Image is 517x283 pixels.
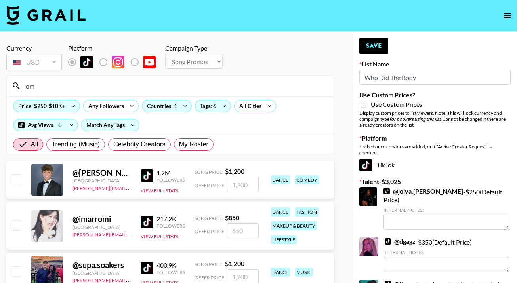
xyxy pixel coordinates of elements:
img: Grail Talent [6,6,86,25]
div: Remove selected talent to change your currency [6,52,62,72]
span: All [31,140,38,149]
img: TikTok [359,159,372,171]
span: Song Price: [195,215,223,221]
div: Platform [68,44,162,52]
div: makeup & beauty [271,221,317,230]
div: dance [271,175,290,184]
div: fashion [295,207,319,217]
div: 400.9K [156,261,185,269]
label: Platform [359,134,511,142]
div: List locked to TikTok. [68,54,162,70]
div: All Cities [235,100,263,112]
div: lifestyle [271,235,297,244]
img: TikTok [141,169,153,182]
div: @ imarromi [72,214,131,224]
label: Talent - $ 3,025 [359,178,511,186]
div: dance [271,268,290,277]
img: TikTok [383,188,390,194]
div: USD [8,55,60,69]
img: YouTube [143,56,156,68]
div: @ supa.soakers [72,260,131,270]
div: Currency [6,44,62,52]
label: Use Custom Prices? [359,91,511,99]
em: for bookers using this list [389,116,441,122]
div: - $ 350 (Default Price) [385,237,509,272]
input: 1,200 [227,177,259,192]
button: View Full Stats [141,188,178,194]
input: 850 [227,223,259,238]
span: Use Custom Prices [371,101,422,108]
span: Offer Price: [195,228,225,234]
span: My Roster [179,140,208,149]
div: Campaign Type [165,44,223,52]
div: Locked once creators are added, or if "Active Creator Request" is checked. [359,144,511,156]
img: TikTok [141,262,153,274]
a: @dgagz [385,237,416,245]
img: TikTok [141,216,153,228]
div: [GEOGRAPHIC_DATA] [72,270,131,276]
span: Trending (Music) [52,140,100,149]
span: Song Price: [195,169,223,175]
div: Any Followers [84,100,126,112]
button: open drawer [500,8,515,24]
a: [PERSON_NAME][EMAIL_ADDRESS][DOMAIN_NAME] [72,184,190,191]
input: Search by User Name [21,80,329,92]
span: Celebrity Creators [113,140,166,149]
div: Tags: 6 [195,100,231,112]
strong: $ 1,200 [225,260,244,267]
img: TikTok [80,56,93,68]
strong: $ 1,200 [225,167,244,175]
img: TikTok [385,238,391,245]
div: Countries: 1 [142,100,191,112]
span: Offer Price: [195,182,225,188]
div: dance [271,207,290,217]
div: 1.2M [156,169,185,177]
strong: $ 850 [225,214,239,221]
a: [PERSON_NAME][EMAIL_ADDRESS][DOMAIN_NAME] [72,230,190,237]
button: Save [359,38,388,54]
div: music [295,268,313,277]
div: Followers [156,177,185,183]
div: [GEOGRAPHIC_DATA] [72,224,131,230]
div: Followers [156,223,185,229]
label: List Name [359,60,511,68]
div: [GEOGRAPHIC_DATA] [72,178,131,184]
span: Song Price: [195,261,223,267]
div: Price: $250-$10K+ [13,100,80,112]
img: Instagram [112,56,124,68]
div: Followers [156,269,185,275]
div: @ [PERSON_NAME].[PERSON_NAME] [72,168,131,178]
div: 217.2K [156,215,185,223]
div: TikTok [359,159,511,171]
div: Match Any Tags [82,119,139,131]
a: @joiya.[PERSON_NAME] [383,187,463,195]
div: Avg Views [13,119,78,131]
div: - $ 250 (Default Price) [383,187,509,230]
span: Offer Price: [195,275,225,281]
div: Internal Notes: [383,207,509,213]
div: comedy [295,175,319,184]
div: Internal Notes: [385,249,509,255]
button: View Full Stats [141,234,178,239]
div: Display custom prices to list viewers. Note: This will lock currency and campaign type . Cannot b... [359,110,511,128]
